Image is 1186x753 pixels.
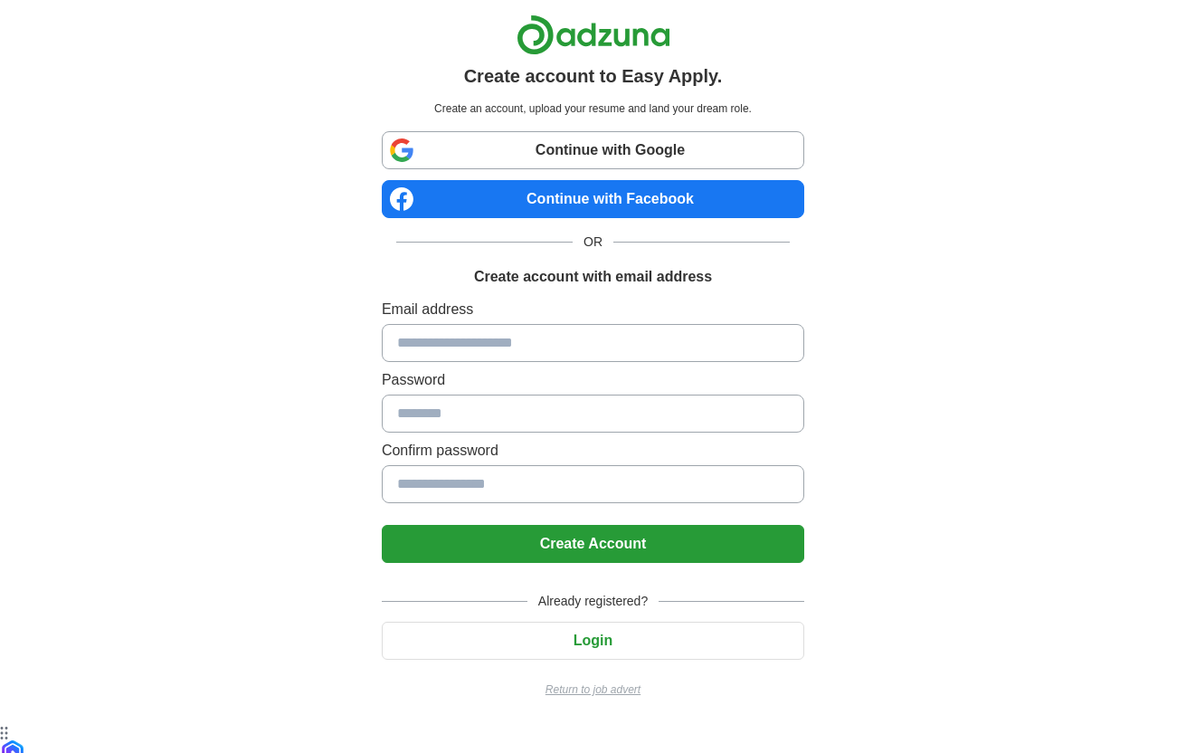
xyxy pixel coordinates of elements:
span: OR [573,233,613,252]
button: Create Account [382,525,804,563]
img: Adzuna logo [517,14,670,55]
span: Already registered? [527,592,659,611]
a: Return to job advert [382,682,804,698]
h1: Create account with email address [474,266,712,288]
p: Create an account, upload your resume and land your dream role. [385,100,801,117]
h1: Create account to Easy Apply. [464,62,723,90]
a: Continue with Google [382,131,804,169]
a: Login [382,633,804,648]
label: Password [382,369,804,391]
button: Login [382,622,804,660]
label: Email address [382,299,804,320]
label: Confirm password [382,440,804,462]
a: Continue with Facebook [382,180,804,218]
